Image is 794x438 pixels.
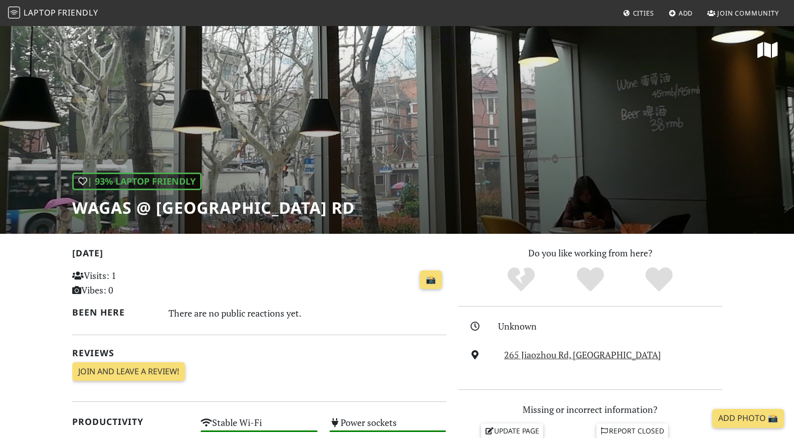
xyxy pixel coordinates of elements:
[72,198,355,217] h1: Wagas @ [GEOGRAPHIC_DATA] Rd
[8,5,98,22] a: LaptopFriendly LaptopFriendly
[556,266,625,294] div: Yes
[72,362,185,381] a: Join and leave a review!
[624,266,694,294] div: Definitely!
[458,402,722,417] p: Missing or incorrect information?
[24,7,56,18] span: Laptop
[703,4,783,22] a: Join Community
[458,246,722,260] p: Do you like working from here?
[72,307,157,318] h2: Been here
[717,9,779,18] span: Join Community
[72,268,189,298] p: Visits: 1 Vibes: 0
[619,4,658,22] a: Cities
[72,348,446,358] h2: Reviews
[72,416,189,427] h2: Productivity
[498,319,728,334] div: Unknown
[712,409,784,428] a: Add Photo 📸
[72,173,202,190] div: | 93% Laptop Friendly
[487,266,556,294] div: No
[58,7,98,18] span: Friendly
[169,305,446,321] div: There are no public reactions yet.
[633,9,654,18] span: Cities
[504,349,661,361] a: 265 Jiaozhou Rd, [GEOGRAPHIC_DATA]
[72,248,446,262] h2: [DATE]
[665,4,697,22] a: Add
[420,270,442,289] a: 📸
[8,7,20,19] img: LaptopFriendly
[679,9,693,18] span: Add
